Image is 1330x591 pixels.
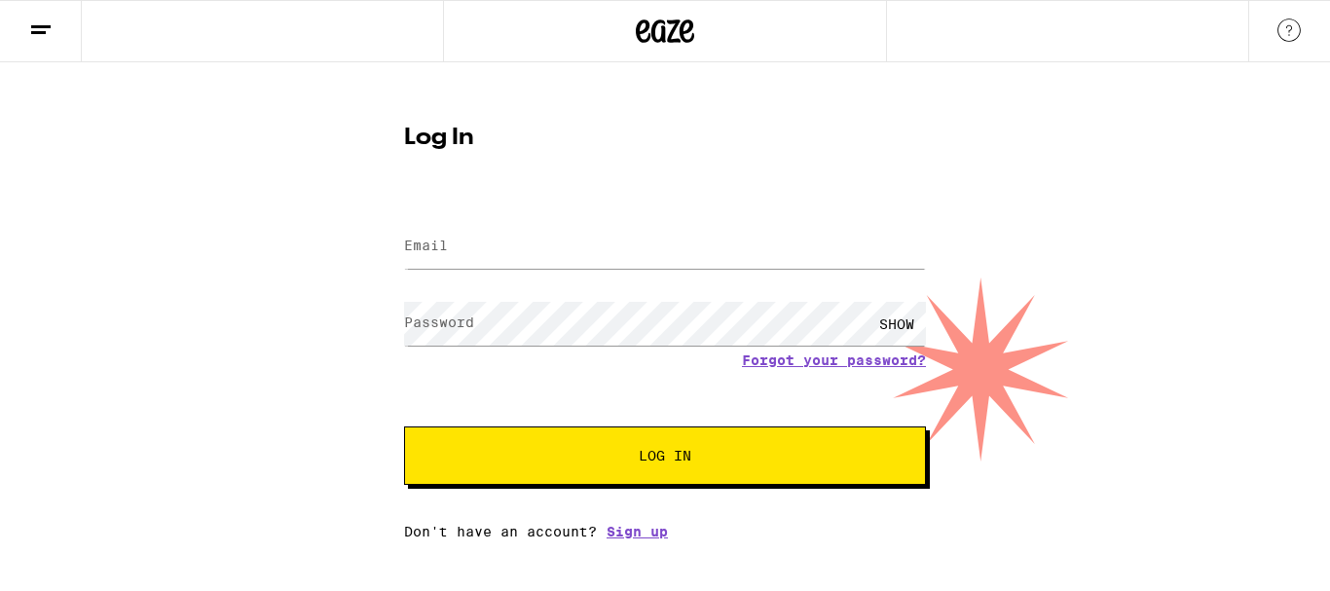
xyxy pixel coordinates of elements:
span: Log In [639,449,691,462]
label: Password [404,314,474,330]
input: Email [404,225,926,269]
a: Forgot your password? [742,352,926,368]
label: Email [404,238,448,253]
div: SHOW [868,302,926,346]
a: Sign up [607,524,668,539]
h1: Log In [404,127,926,150]
div: Don't have an account? [404,524,926,539]
button: Log In [404,426,926,485]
